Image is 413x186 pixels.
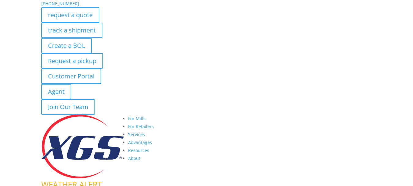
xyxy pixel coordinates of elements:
[41,99,95,115] a: Join Our Team
[41,84,71,99] a: Agent
[128,123,154,129] a: For Retailers
[41,53,103,69] a: Request a pickup
[41,1,79,6] a: [PHONE_NUMBER]
[128,139,152,145] a: Advantages
[41,7,99,23] a: request a quote
[128,131,145,137] a: Services
[41,69,101,84] a: Customer Portal
[41,23,102,38] a: track a shipment
[128,116,146,121] a: For Mills
[128,155,140,161] a: About
[128,147,149,153] a: Resources
[41,38,92,53] a: Create a BOL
